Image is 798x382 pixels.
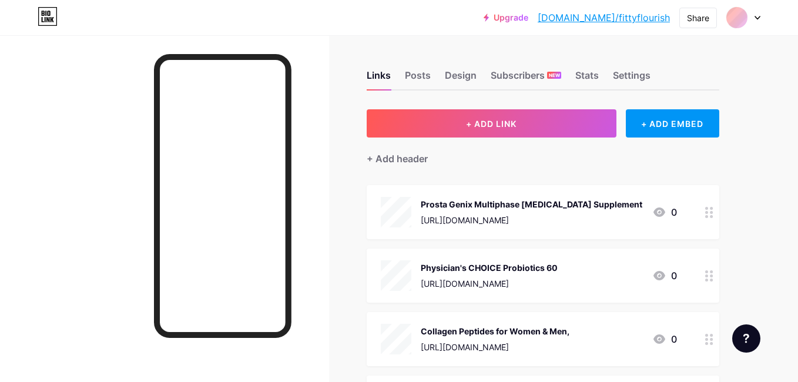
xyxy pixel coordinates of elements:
[421,198,642,210] div: Prosta Genix Multiphase [MEDICAL_DATA] Supplement
[367,68,391,89] div: Links
[484,13,528,22] a: Upgrade
[538,11,670,25] a: [DOMAIN_NAME]/fittyflourish
[466,119,517,129] span: + ADD LINK
[445,68,477,89] div: Design
[421,214,642,226] div: [URL][DOMAIN_NAME]
[652,205,677,219] div: 0
[626,109,719,138] div: + ADD EMBED
[405,68,431,89] div: Posts
[491,68,561,89] div: Subscribers
[687,12,709,24] div: Share
[421,277,558,290] div: [URL][DOMAIN_NAME]
[367,109,616,138] button: + ADD LINK
[367,152,428,166] div: + Add header
[613,68,651,89] div: Settings
[421,341,569,353] div: [URL][DOMAIN_NAME]
[421,325,569,337] div: Collagen Peptides for Women & Men,
[549,72,560,79] span: NEW
[652,332,677,346] div: 0
[575,68,599,89] div: Stats
[652,269,677,283] div: 0
[421,262,558,274] div: Physician's CHOICE Probiotics 60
